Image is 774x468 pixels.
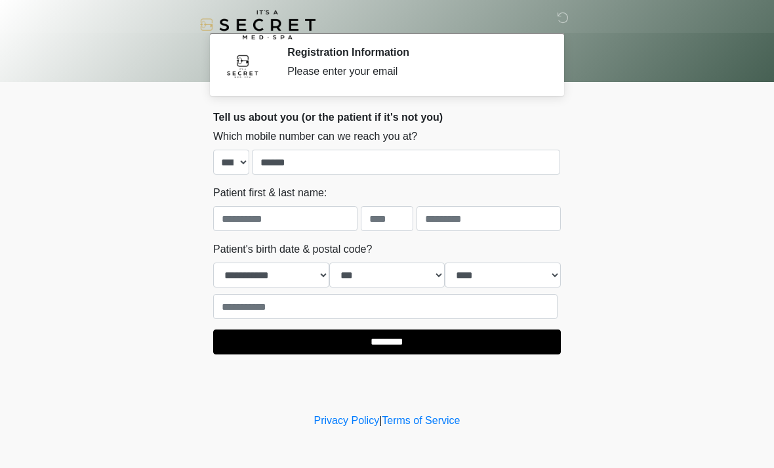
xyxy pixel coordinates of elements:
h2: Registration Information [287,46,541,58]
label: Patient first & last name: [213,185,327,201]
img: Agent Avatar [223,46,262,85]
label: Which mobile number can we reach you at? [213,129,417,144]
a: Privacy Policy [314,415,380,426]
label: Patient's birth date & postal code? [213,242,372,257]
a: | [379,415,382,426]
a: Terms of Service [382,415,460,426]
img: It's A Secret Med Spa Logo [200,10,316,39]
h2: Tell us about you (or the patient if it's not you) [213,111,561,123]
div: Please enter your email [287,64,541,79]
